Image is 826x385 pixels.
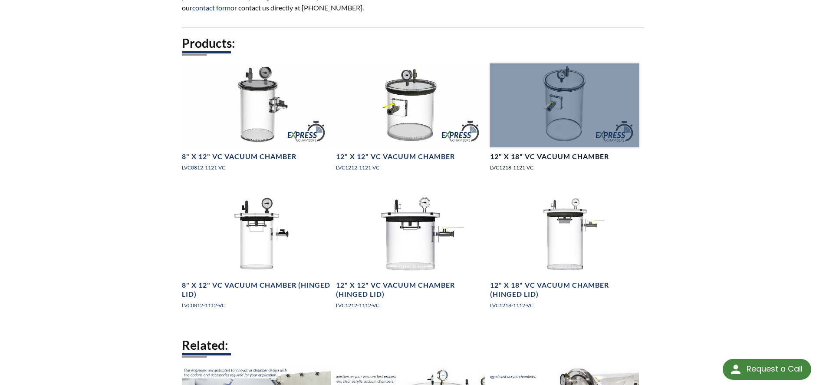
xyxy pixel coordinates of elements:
[336,63,485,179] a: LVC1212-1121-VC Express Chamber, angled view12" X 12" VC Vacuum ChamberLVC1212-1121-VC
[182,301,331,309] p: LVC0812-1112-VC
[182,63,331,179] a: LVC0812-1121-VC Express Chamber, angled view8" X 12" VC Vacuum ChamberLVC0812-1121-VC
[336,192,485,316] a: LVC1212-1112-VC, front view12" X 12" VC Vacuum Chamber (Hinged Lid)LVC1212-1112-VC
[182,281,331,299] h4: 8" X 12" VC Vacuum Chamber (Hinged Lid)
[182,192,331,316] a: LVC0812-1112-VC, front view8" X 12" VC Vacuum Chamber (Hinged Lid)LVC0812-1112-VC
[336,281,485,299] h4: 12" X 12" VC Vacuum Chamber (Hinged Lid)
[336,301,485,309] p: LVC1212-1112-VC
[747,359,803,379] div: Request a Call
[729,362,743,376] img: round button
[490,301,639,309] p: LVC1218-1112-VC
[490,281,639,299] h4: 12" X 18" VC Vacuum Chamber (Hinged Lid)
[182,163,331,172] p: LVC0812-1121-VC
[336,163,485,172] p: LVC1212-1121-VC
[490,163,639,172] p: LVC1218-1121-VC
[182,337,645,353] h2: Related:
[182,35,645,51] h2: Products:
[336,152,455,161] h4: 12" X 12" VC Vacuum Chamber
[490,192,639,316] a: LVC1218-1112-VC, front view12" X 18" VC Vacuum Chamber (Hinged Lid)LVC1218-1112-VC
[490,152,609,161] h4: 12" X 18" VC Vacuum Chamber
[723,359,811,380] div: Request a Call
[490,63,639,179] a: LVC1218-1121-VC Express Chamber, angled view12" X 18" VC Vacuum ChamberLVC1218-1121-VC
[182,152,296,161] h4: 8" X 12" VC Vacuum Chamber
[192,3,230,12] a: contact form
